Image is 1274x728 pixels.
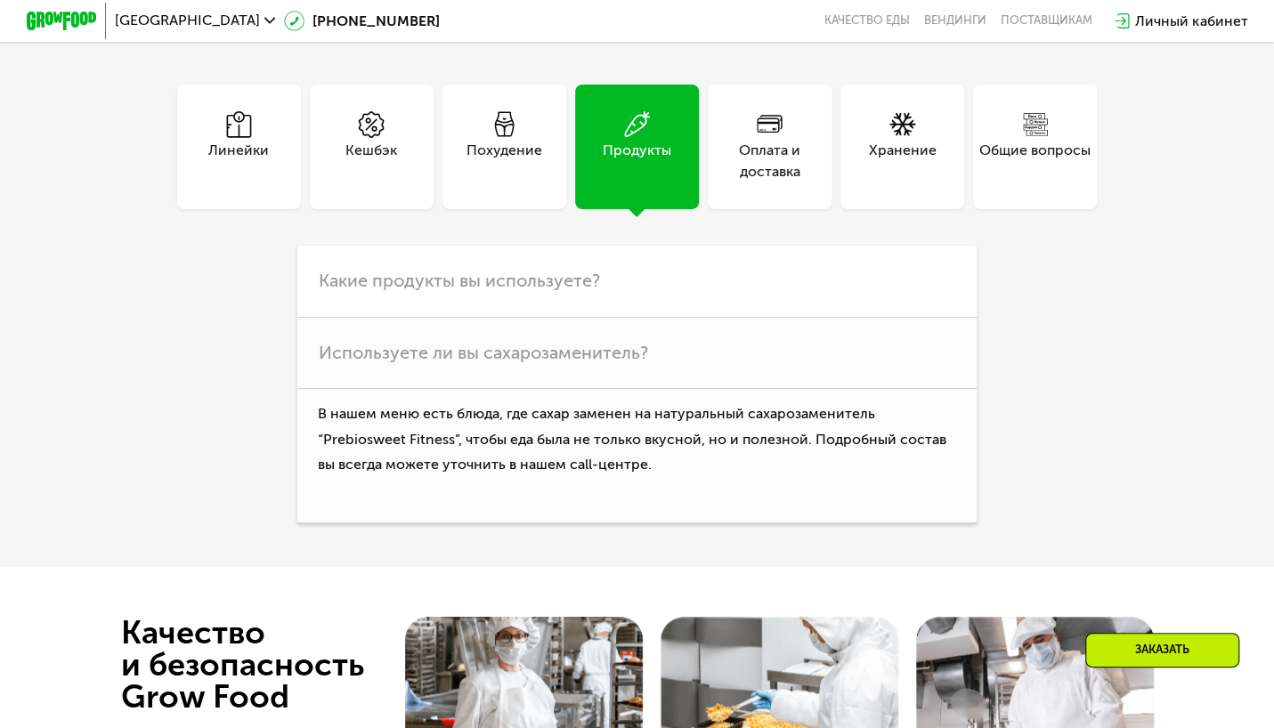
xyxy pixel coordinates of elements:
span: [GEOGRAPHIC_DATA] [115,13,260,28]
div: Похудение [467,140,542,182]
div: Хранение [869,140,937,182]
span: Используете ли вы сахарозаменитель? [319,342,648,363]
a: Вендинги [924,13,986,28]
a: Качество еды [824,13,910,28]
div: Оплата и доставка [708,140,832,182]
div: Кешбэк [345,140,397,182]
a: [PHONE_NUMBER] [284,11,440,32]
div: Продукты [603,140,671,182]
div: Линейки [208,140,269,182]
p: В нашем меню есть блюда, где сахар заменен на натуральный сахарозаменитель “Prebiosweet Fitness”,... [297,389,977,522]
div: Личный кабинет [1135,11,1247,32]
div: Качество и безопасность Grow Food [121,617,430,713]
div: поставщикам [1001,13,1092,28]
div: Заказать [1085,633,1239,667]
div: Общие вопросы [979,140,1091,182]
span: Какие продукты вы используете? [319,270,600,291]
